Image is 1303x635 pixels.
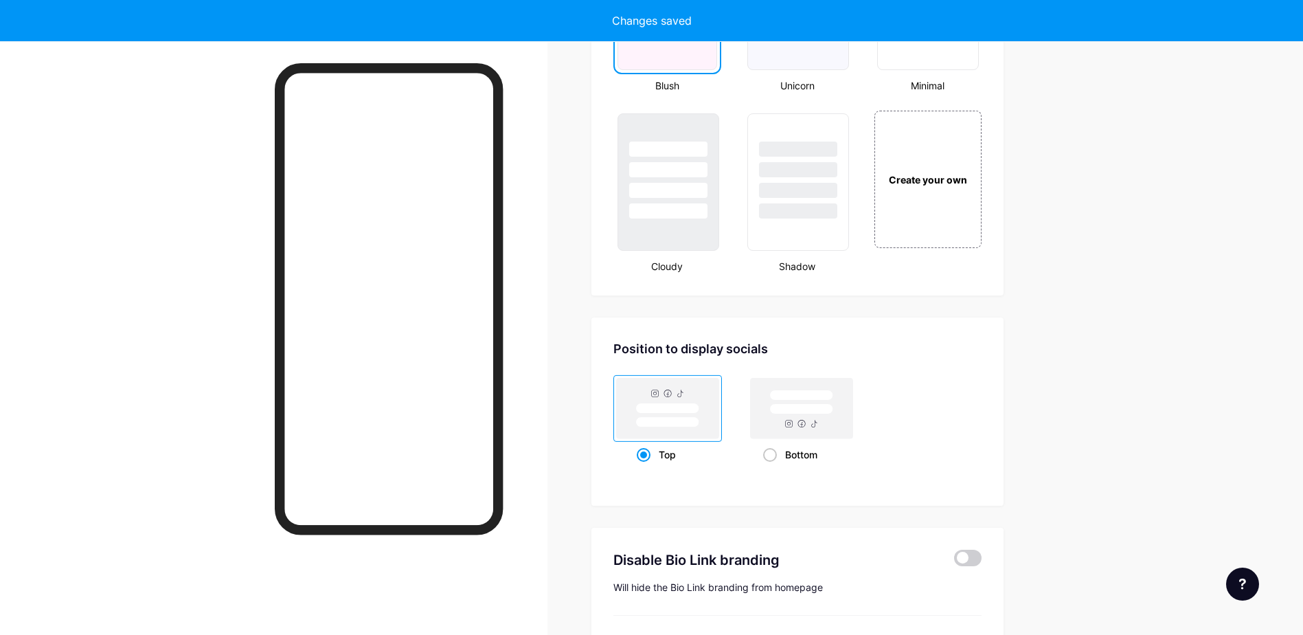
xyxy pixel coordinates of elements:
[878,172,978,187] div: Create your own
[637,442,698,467] div: Top
[743,78,851,93] div: Unicorn
[612,12,692,29] div: Changes saved
[613,259,721,274] div: Cloudy
[613,581,982,593] div: Will hide the Bio Link branding from homepage
[873,78,981,93] div: Minimal
[743,259,851,274] div: Shadow
[613,550,934,570] div: Disable Bio Link branding
[613,339,982,358] div: Position to display socials
[613,78,721,93] div: Blush
[763,442,839,467] div: Bottom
